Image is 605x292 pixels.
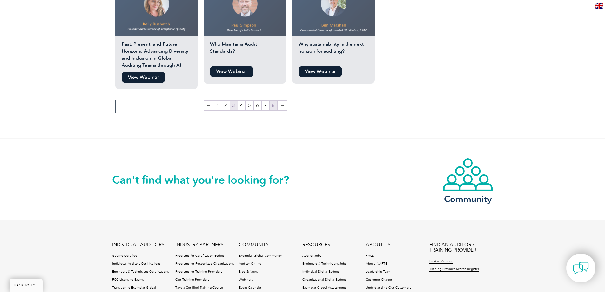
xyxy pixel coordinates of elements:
a: ← [204,101,214,110]
a: INDUSTRY PARTNERS [175,242,223,248]
a: Page 2 [222,101,230,110]
a: Community [442,158,493,203]
span: Page 3 [230,101,238,110]
a: View Webinar [210,66,253,77]
a: Event Calendar [239,286,261,290]
a: Getting Certified [112,254,137,258]
h2: Can't find what you're looking for? [112,175,303,185]
a: Programs for Recognized Organizations [175,262,234,266]
a: About iNARTE [366,262,387,266]
a: Webinars [239,278,253,282]
a: INDIVIDUAL AUDITORS [112,242,164,248]
a: Exemplar Global Assessments [302,286,346,290]
a: Individual Digital Badges [302,270,339,274]
a: View Webinar [122,72,165,83]
a: ABOUT US [366,242,390,248]
a: Training Provider Search Register [429,267,479,272]
a: Page 8 [270,101,277,110]
a: FCC Licensing Exams [112,278,144,282]
a: Page 1 [214,101,222,110]
a: BACK TO TOP [10,279,43,292]
nav: Product Pagination [115,100,376,113]
a: Page 7 [262,101,269,110]
a: FAQs [366,254,374,258]
a: Understanding Our Customers [366,286,411,290]
a: Individual Auditors Certifications [112,262,160,266]
a: Organizational Digital Badges [302,278,346,282]
a: RESOURCES [302,242,330,248]
a: Our Training Providers [175,278,209,282]
h2: Past, Present, and Future Horizons: Advancing Diversity and Inclusion in Global Auditing Teams th... [115,41,198,69]
a: Engineers & Technicians Certifications [112,270,169,274]
a: Find an Auditor [429,259,453,264]
a: Transition to Exemplar Global [112,286,156,290]
a: → [278,101,287,110]
a: Take a Certified Training Course [175,286,223,290]
h2: Who Maintains Audit Standards? [204,41,286,63]
a: Auditor Jobs [302,254,321,258]
img: icon-community.webp [442,158,493,192]
img: en [595,3,603,9]
img: contact-chat.png [573,260,589,276]
a: Exemplar Global Community [239,254,282,258]
h3: Community [442,195,493,203]
a: Customer Charter [366,278,392,282]
a: Page 5 [246,101,253,110]
a: Page 4 [238,101,245,110]
a: Page 6 [254,101,261,110]
a: COMMUNITY [239,242,269,248]
a: FIND AN AUDITOR / TRAINING PROVIDER [429,242,493,253]
a: View Webinar [299,66,342,77]
a: Programs for Training Providers [175,270,222,274]
a: Programs for Certification Bodies [175,254,224,258]
a: Auditor Online [239,262,261,266]
h2: Why sustainability is the next horizon for auditing? [292,41,375,63]
a: Blog & News [239,270,258,274]
a: Engineers & Technicians Jobs [302,262,346,266]
a: Leadership Team [366,270,391,274]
